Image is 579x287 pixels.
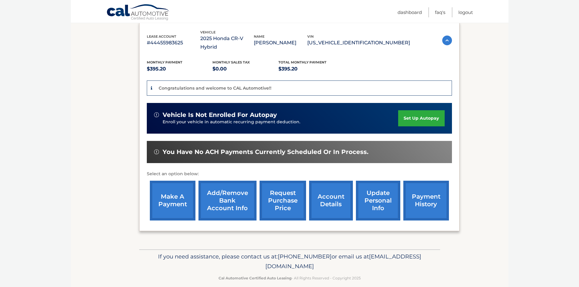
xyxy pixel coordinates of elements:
p: Enroll your vehicle in automatic recurring payment deduction. [163,119,398,125]
p: $395.20 [147,65,213,73]
span: name [254,34,264,39]
p: Select an option below: [147,170,452,178]
a: Dashboard [398,7,422,17]
p: 2025 Honda CR-V Hybrid [200,34,254,51]
p: If you need assistance, please contact us at: or email us at [143,252,436,271]
span: lease account [147,34,176,39]
p: $395.20 [278,65,344,73]
span: vin [307,34,314,39]
span: Total Monthly Payment [278,60,326,64]
a: update personal info [356,181,400,220]
img: alert-white.svg [154,149,159,154]
p: [PERSON_NAME] [254,39,307,47]
p: Congratulations and welcome to CAL Automotive!! [159,85,271,91]
span: Monthly Payment [147,60,182,64]
p: #44455983625 [147,39,200,47]
span: You have no ACH payments currently scheduled or in process. [163,148,368,156]
span: vehicle [200,30,215,34]
p: - All Rights Reserved - Copyright 2025 [143,275,436,281]
a: Logout [458,7,473,17]
span: Monthly sales Tax [212,60,250,64]
a: Cal Automotive [106,4,170,22]
p: [US_VEHICLE_IDENTIFICATION_NUMBER] [307,39,410,47]
a: account details [309,181,353,220]
a: Add/Remove bank account info [198,181,257,220]
img: alert-white.svg [154,112,159,117]
a: FAQ's [435,7,445,17]
a: make a payment [150,181,195,220]
span: vehicle is not enrolled for autopay [163,111,277,119]
a: set up autopay [398,110,444,126]
a: request purchase price [260,181,306,220]
img: accordion-active.svg [442,36,452,45]
span: [PHONE_NUMBER] [278,253,332,260]
a: payment history [403,181,449,220]
p: $0.00 [212,65,278,73]
strong: Cal Automotive Certified Auto Leasing [219,276,291,280]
